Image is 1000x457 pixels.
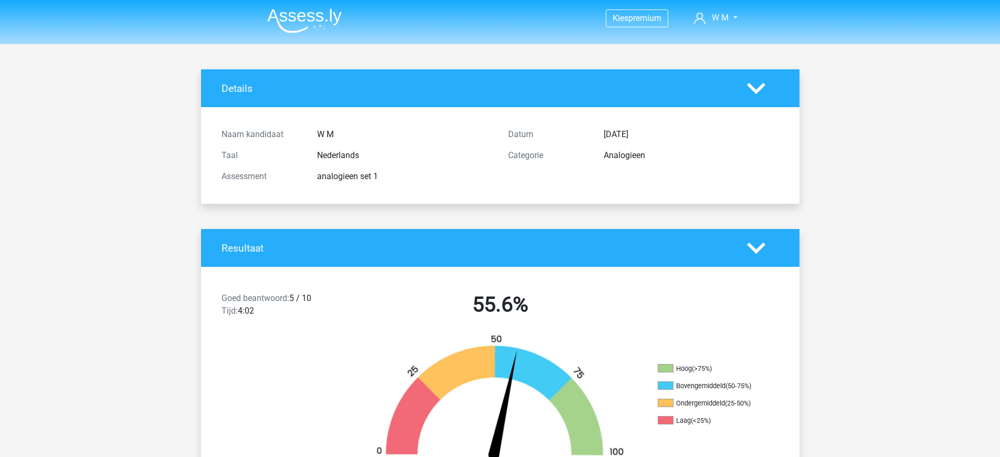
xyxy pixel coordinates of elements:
[725,382,751,390] div: (50-75%)
[222,242,731,254] h4: Resultaat
[309,149,500,162] div: Nederlands
[690,12,741,24] a: W M
[267,8,342,33] img: Assessly
[596,149,787,162] div: Analogieen
[222,82,731,95] h4: Details
[214,149,309,162] div: Taal
[500,128,596,141] div: Datum
[596,128,787,141] div: [DATE]
[658,399,763,408] li: Ondergemiddeld
[628,13,661,23] span: premium
[214,170,309,183] div: Assessment
[500,149,596,162] div: Categorie
[712,13,729,23] span: W M
[309,128,500,141] div: W M
[214,292,357,321] div: 5 / 10 4:02
[725,399,751,407] div: (25-50%)
[222,293,289,303] span: Goed beantwoord:
[658,381,763,391] li: Bovengemiddeld
[365,292,636,317] h2: 55.6%
[214,128,309,141] div: Naam kandidaat
[692,365,712,372] div: (>75%)
[606,11,668,25] a: Kiespremium
[658,364,763,373] li: Hoog
[658,416,763,425] li: Laag
[691,417,711,424] div: (<25%)
[613,13,628,23] span: Kies
[309,170,500,183] div: analogieen set 1
[222,306,238,316] span: Tijd:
